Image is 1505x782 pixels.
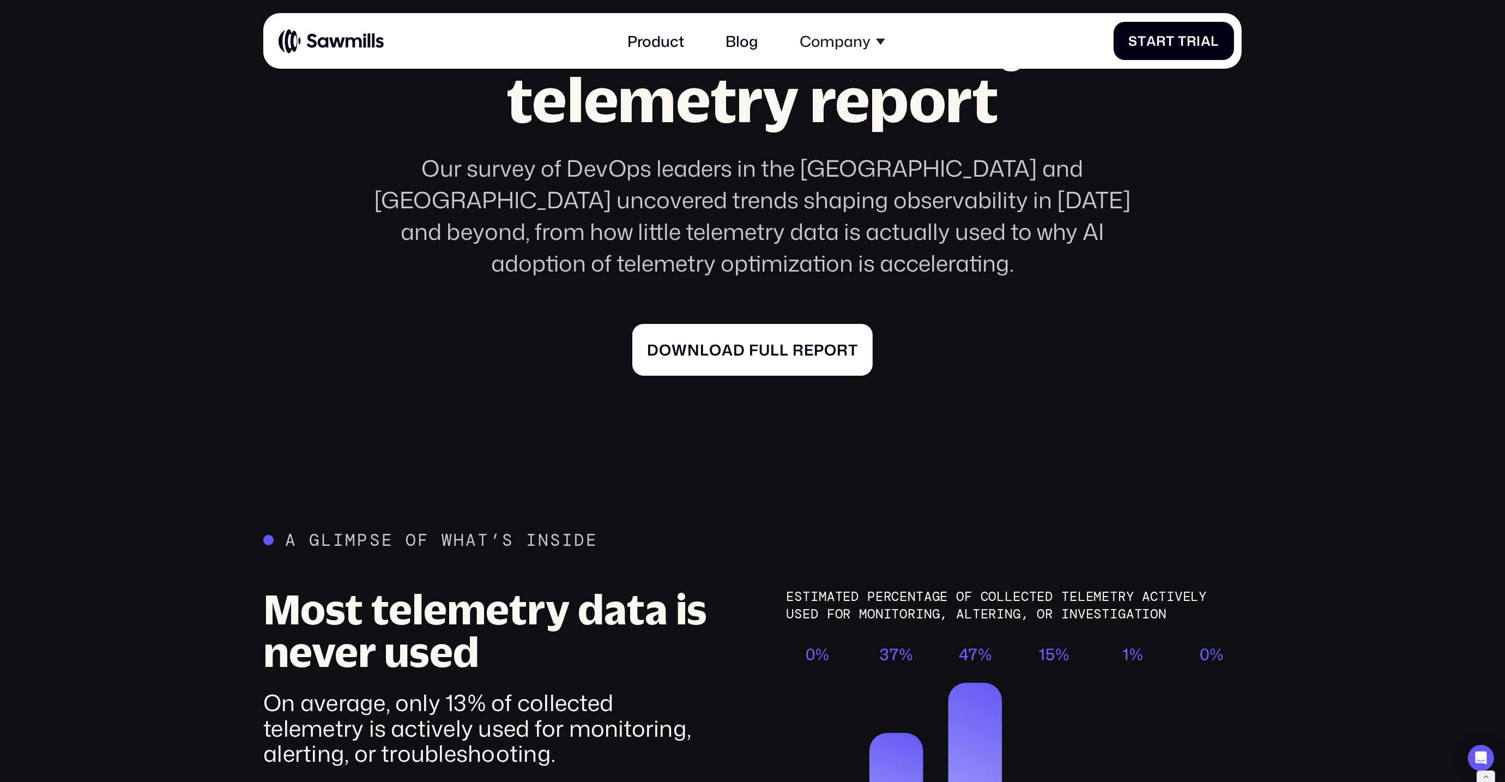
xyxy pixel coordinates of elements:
a: Blog [714,21,769,62]
span: l [770,341,779,359]
span: a [1201,33,1211,49]
span: S [1128,33,1138,49]
span: r [793,341,804,359]
div: Estimated percentage of collected telemetry actively used for monitoring, Altering, or investigation [787,588,1242,622]
span: a [722,341,733,359]
span: l [1211,33,1219,49]
span: r [1157,33,1166,49]
span: i [1196,33,1201,49]
span: o [659,341,672,359]
span: e [804,341,814,359]
span: u [759,341,770,359]
span: p [814,341,824,359]
h3: Most telemetry data is never used [263,588,718,673]
span: l [700,341,709,359]
span: o [709,341,722,359]
span: T [1178,33,1187,49]
a: StartTrial [1114,22,1235,60]
div: Company [800,32,871,50]
div: On average, only 13% of collected telemetry is actively used for monitoring, alerting, or trouble... [263,690,718,766]
a: Product [616,21,695,62]
span: D [647,341,659,359]
span: f [749,341,759,359]
div: Open Intercom Messenger [1468,745,1494,771]
div: Our survey of DevOps leaders in the [GEOGRAPHIC_DATA] and [GEOGRAPHIC_DATA] uncovered trends shap... [353,152,1152,279]
span: r [1187,33,1196,49]
h2: State of observability & telemetry report [353,8,1152,130]
span: t [1166,33,1175,49]
span: t [848,341,858,359]
div: A glimpse of what’s inside [285,530,599,550]
span: n [687,341,700,359]
div: Company [788,21,896,62]
span: t [1138,33,1146,49]
span: r [837,341,848,359]
span: d [733,341,745,359]
span: o [824,341,837,359]
span: w [672,341,687,359]
span: a [1146,33,1157,49]
span: l [779,341,789,359]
